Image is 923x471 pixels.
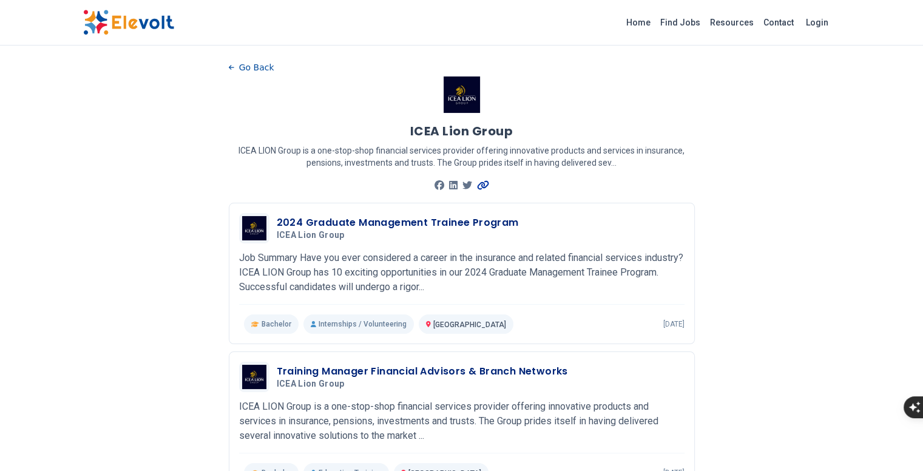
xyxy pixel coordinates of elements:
[410,123,513,140] h1: ICEA Lion Group
[242,365,266,389] img: ICEA Lion Group
[663,319,685,329] p: [DATE]
[277,364,568,379] h3: Training Manager Financial Advisors & Branch Networks
[83,10,174,35] img: Elevolt
[229,144,695,169] p: ICEA LION Group is a one-stop-shop financial services provider offering innovative products and s...
[799,10,836,35] a: Login
[621,13,655,32] a: Home
[277,215,519,230] h3: 2024 Graduate Management Trainee Program
[277,379,345,390] span: ICEA Lion Group
[277,230,345,241] span: ICEA Lion Group
[262,319,291,329] span: Bachelor
[239,251,685,294] p: Job Summary Have you ever considered a career in the insurance and related financial services ind...
[862,413,923,471] iframe: Chat Widget
[303,314,414,334] p: Internships / Volunteering
[444,76,480,113] img: ICEA Lion Group
[239,399,685,443] p: ICEA LION Group is a one-stop-shop financial services provider offering innovative products and s...
[759,13,799,32] a: Contact
[433,320,506,329] span: [GEOGRAPHIC_DATA]
[239,213,685,334] a: ICEA Lion Group2024 Graduate Management Trainee ProgramICEA Lion GroupJob Summary Have you ever c...
[229,58,274,76] button: Go Back
[655,13,705,32] a: Find Jobs
[705,13,759,32] a: Resources
[242,216,266,240] img: ICEA Lion Group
